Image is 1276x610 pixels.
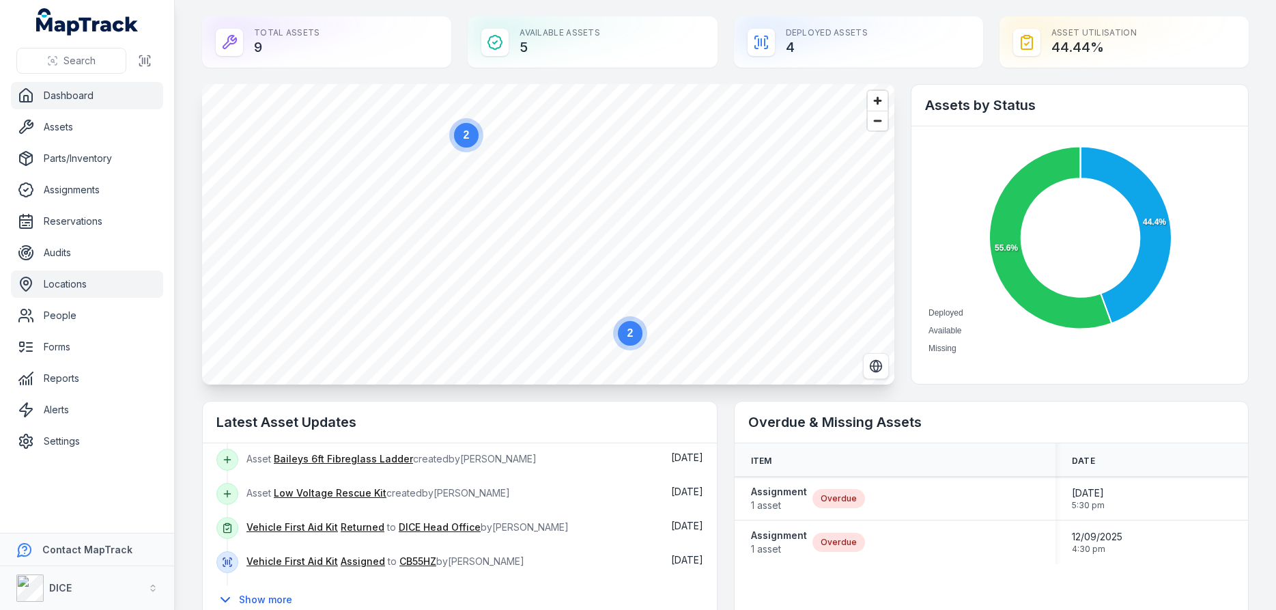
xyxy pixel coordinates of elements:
time: 09/09/2025, 1:54:58 pm [671,452,703,463]
strong: Assignment [751,529,807,542]
span: 5:30 pm [1072,500,1105,511]
span: to by [PERSON_NAME] [246,555,524,567]
span: 1 asset [751,499,807,512]
time: 18/09/2025, 5:30:00 pm [1072,486,1105,511]
span: Missing [928,344,956,353]
a: Audits [11,239,163,266]
span: [DATE] [671,520,703,531]
a: CB55HZ [399,555,436,568]
a: Assignment1 asset [751,485,807,512]
span: [DATE] [671,554,703,566]
a: Baileys 6ft Fibreglass Ladder [274,452,413,466]
span: to by [PERSON_NAME] [246,521,569,533]
a: People [11,302,163,329]
a: Returned [341,521,384,534]
span: Available [928,326,961,335]
a: Assignments [11,176,163,204]
h2: Overdue & Missing Assets [748,413,1235,432]
span: Date [1072,456,1095,467]
time: 09/09/2025, 1:48:01 pm [671,520,703,531]
span: [DATE] [1072,486,1105,500]
text: 2 [627,327,634,339]
button: Search [16,48,126,74]
a: Parts/Inventory [11,145,163,172]
span: [DATE] [671,452,703,463]
canvas: Map [202,84,894,385]
button: Zoom out [868,111,888,130]
span: Search [63,54,96,68]
a: Reports [11,365,163,392]
h2: Assets by Status [925,96,1234,115]
time: 09/09/2025, 1:15:05 pm [671,554,703,566]
a: DICE Head Office [399,521,481,534]
span: 4:30 pm [1072,544,1122,555]
a: Vehicle First Aid Kit [246,555,338,568]
span: 1 asset [751,542,807,556]
button: Switch to Satellite View [863,353,889,379]
a: Assignment1 asset [751,529,807,556]
a: Assets [11,113,163,141]
a: Locations [11,271,163,298]
span: Item [751,456,772,467]
span: Deployed [928,308,963,318]
a: Reservations [11,208,163,235]
a: Settings [11,428,163,455]
a: Assigned [341,555,385,568]
span: Asset created by [PERSON_NAME] [246,453,537,465]
strong: DICE [49,582,72,594]
div: Overdue [812,533,865,552]
span: [DATE] [671,486,703,497]
span: 12/09/2025 [1072,530,1122,544]
div: Overdue [812,489,865,508]
span: Asset created by [PERSON_NAME] [246,487,510,499]
strong: Assignment [751,485,807,499]
a: MapTrack [36,8,139,36]
a: Vehicle First Aid Kit [246,521,338,534]
a: Dashboard [11,82,163,109]
strong: Contact MapTrack [42,544,132,555]
a: Alerts [11,396,163,424]
time: 09/09/2025, 1:52:41 pm [671,486,703,497]
a: Forms [11,333,163,361]
time: 12/09/2025, 4:30:00 pm [1072,530,1122,555]
h2: Latest Asset Updates [216,413,703,432]
a: Low Voltage Rescue Kit [274,486,386,500]
button: Zoom in [868,91,888,111]
text: 2 [464,129,470,141]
